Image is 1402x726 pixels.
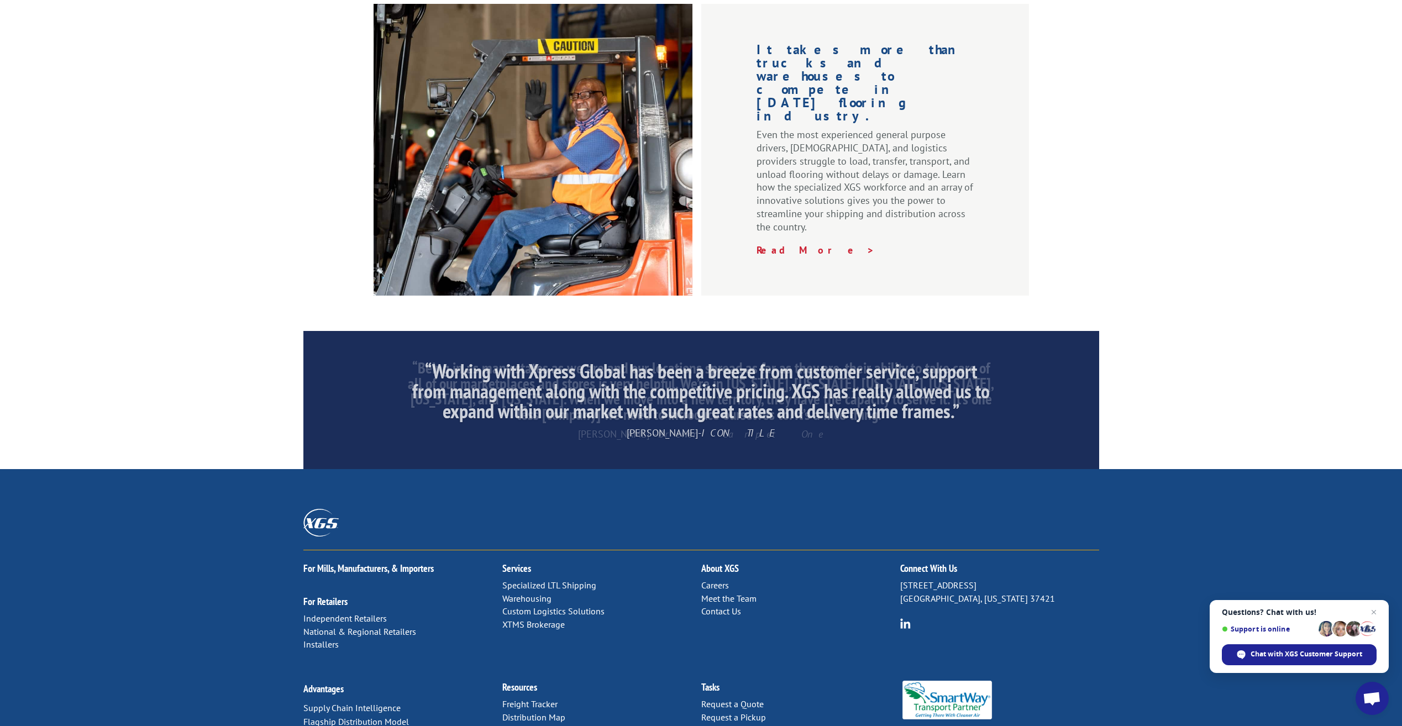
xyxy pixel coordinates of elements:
a: National & Regional Retailers [303,626,416,637]
a: Meet the Team [701,593,757,604]
a: Supply Chain Intelligence [303,702,401,713]
a: Freight Tracker [502,698,558,709]
a: Resources [502,681,537,693]
p: Even the most experienced general purpose drivers, [DEMOGRAPHIC_DATA], and logistics providers st... [757,128,974,243]
a: Warehousing [502,593,552,604]
a: Distribution Map [502,712,565,723]
a: Services [502,562,531,575]
a: About XGS [701,562,739,575]
span: Questions? Chat with us! [1222,608,1377,617]
a: Independent Retailers [303,613,387,624]
h2: “Being in as many states as we are and our locations spread as far as they are, their ability to ... [407,360,995,428]
p: [STREET_ADDRESS] [GEOGRAPHIC_DATA], [US_STATE] 37421 [900,579,1099,606]
a: For Retailers [303,595,348,608]
a: Installers [303,639,339,650]
span: Support is online [1222,625,1315,633]
a: Request a Pickup [701,712,766,723]
a: XTMS Brokerage [502,619,565,630]
a: Specialized LTL Shipping [502,580,596,591]
a: Contact Us [701,606,741,617]
a: For Mills, Manufacturers, & Importers [303,562,434,575]
a: Request a Quote [701,698,764,709]
h1: It takes more than trucks and warehouses to compete in [DATE] flooring industry. [757,43,974,128]
a: Advantages [303,682,344,695]
a: Read More > [757,244,875,256]
em: Brewer Carpet One [658,428,824,440]
h2: Tasks [701,682,900,698]
a: Careers [701,580,729,591]
img: Smartway_Logo [900,681,995,719]
img: XGS_Logos_ALL_2024_All_White [303,509,339,536]
img: group-6 [900,618,911,629]
div: Chat with XGS Customer Support [1222,644,1377,665]
span: [PERSON_NAME] – [578,428,824,440]
span: Close chat [1367,606,1380,619]
a: Custom Logistics Solutions [502,606,605,617]
h2: Connect With Us [900,564,1099,579]
div: Open chat [1356,682,1389,715]
span: Chat with XGS Customer Support [1251,649,1362,659]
